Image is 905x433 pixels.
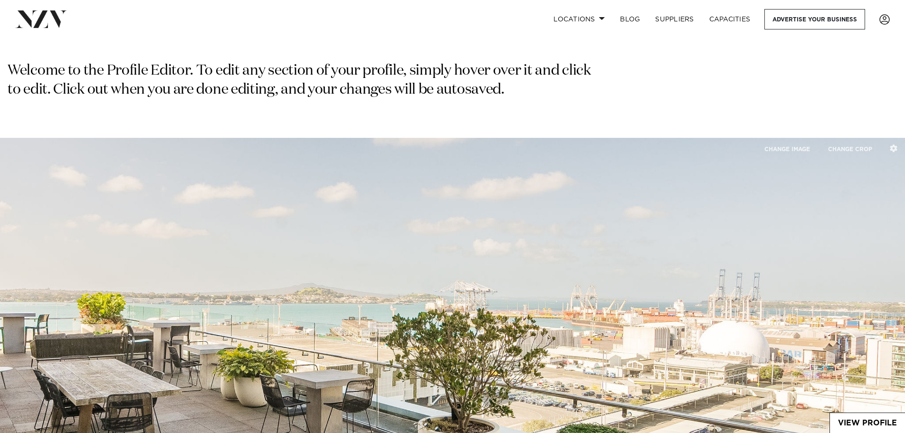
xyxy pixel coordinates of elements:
[764,9,865,29] a: Advertise your business
[15,10,67,28] img: nzv-logo.png
[756,139,818,159] button: CHANGE IMAGE
[830,413,905,433] a: View Profile
[648,9,701,29] a: SUPPLIERS
[546,9,612,29] a: Locations
[702,9,758,29] a: Capacities
[820,139,880,159] button: CHANGE CROP
[612,9,648,29] a: BLOG
[8,62,595,100] p: Welcome to the Profile Editor. To edit any section of your profile, simply hover over it and clic...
